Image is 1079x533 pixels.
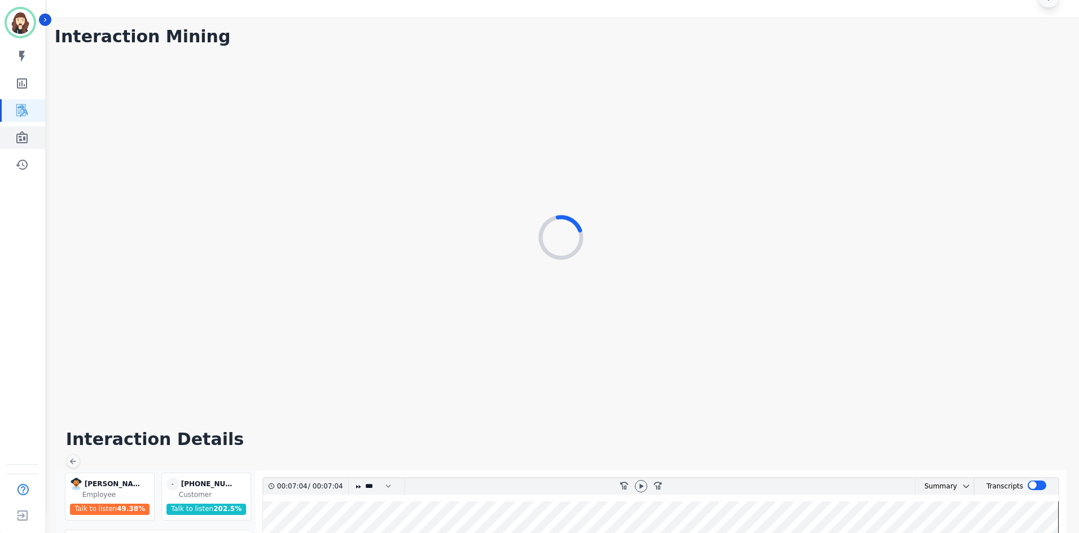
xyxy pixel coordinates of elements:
span: - [166,478,179,490]
svg: chevron down [962,482,971,491]
div: Talk to listen [70,504,150,515]
div: [PHONE_NUMBER] [181,478,238,490]
div: / [277,478,346,495]
div: Summary [915,478,957,495]
div: Employee [82,490,152,499]
button: chevron down [957,482,971,491]
img: Bordered avatar [7,9,34,36]
div: Talk to listen [166,504,247,515]
div: Transcripts [986,478,1023,495]
span: 49.38 % [117,505,145,513]
div: 00:07:04 [277,478,308,495]
span: 202.5 % [213,505,242,513]
h1: Interaction Mining [55,27,231,47]
div: [PERSON_NAME] [85,478,141,490]
div: Customer [179,490,248,499]
h1: Interaction Details [66,429,1068,450]
div: 00:07:04 [310,478,341,495]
